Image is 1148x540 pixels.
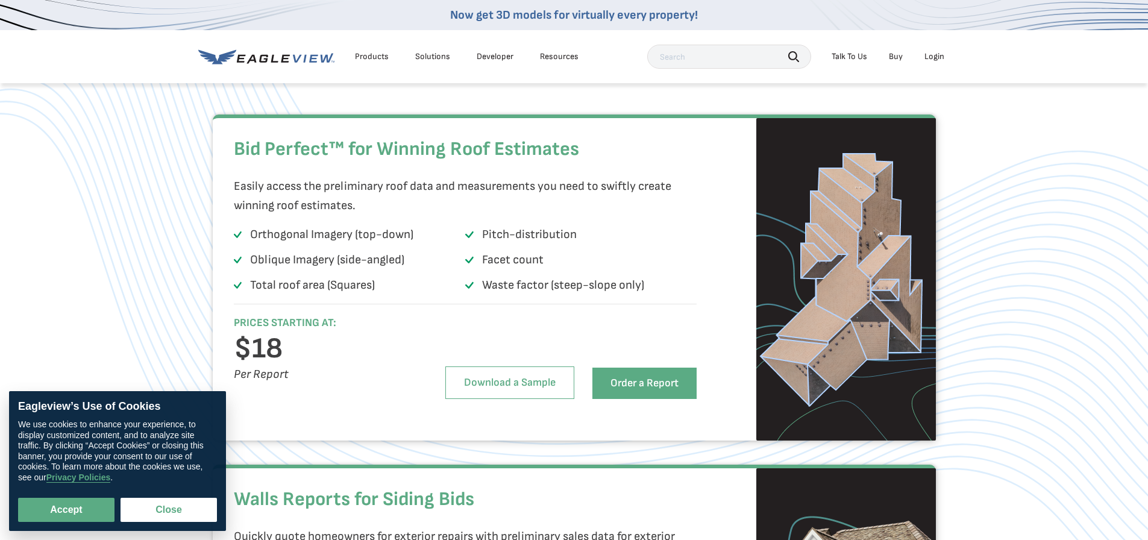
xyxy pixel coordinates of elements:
[18,498,114,522] button: Accept
[234,316,407,330] h6: PRICES STARTING AT:
[46,472,111,483] a: Privacy Policies
[482,275,644,295] p: Waste factor (steep-slope only)
[450,8,698,22] a: Now get 3D models for virtually every property!
[234,339,407,359] h3: $18
[250,225,413,244] p: Orthogonal Imagery (top-down)
[18,400,217,413] div: Eagleview’s Use of Cookies
[234,131,697,168] h2: Bid Perfect™ for Winning Roof Estimates
[482,250,544,269] p: Facet count
[889,51,903,62] a: Buy
[250,250,404,269] p: Oblique Imagery (side-angled)
[647,45,811,69] input: Search
[121,498,217,522] button: Close
[18,419,217,483] div: We use cookies to enhance your experience, to display customized content, and to analyze site tra...
[832,51,867,62] div: Talk To Us
[924,51,944,62] div: Login
[477,51,513,62] a: Developer
[250,275,375,295] p: Total roof area (Squares)
[234,367,289,381] i: Per Report
[482,225,577,244] p: Pitch-distribution
[234,177,691,215] p: Easily access the preliminary roof data and measurements you need to swiftly create winning roof ...
[355,51,389,62] div: Products
[540,51,579,62] div: Resources
[415,51,450,62] div: Solutions
[234,482,697,518] h2: Walls Reports for Siding Bids
[445,366,574,399] a: Download a Sample
[592,368,697,399] a: Order a Report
